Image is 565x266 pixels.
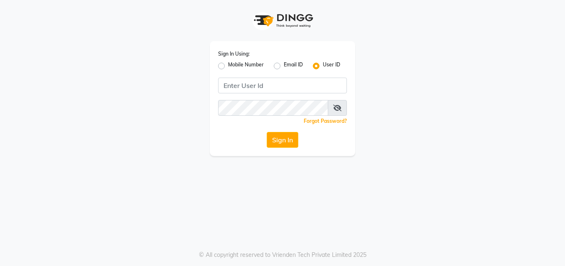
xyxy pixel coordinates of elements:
a: Forgot Password? [304,118,347,124]
label: Email ID [284,61,303,71]
label: User ID [323,61,340,71]
img: logo1.svg [249,8,316,33]
label: Sign In Using: [218,50,250,58]
button: Sign In [267,132,298,148]
input: Username [218,100,328,116]
label: Mobile Number [228,61,264,71]
input: Username [218,78,347,93]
